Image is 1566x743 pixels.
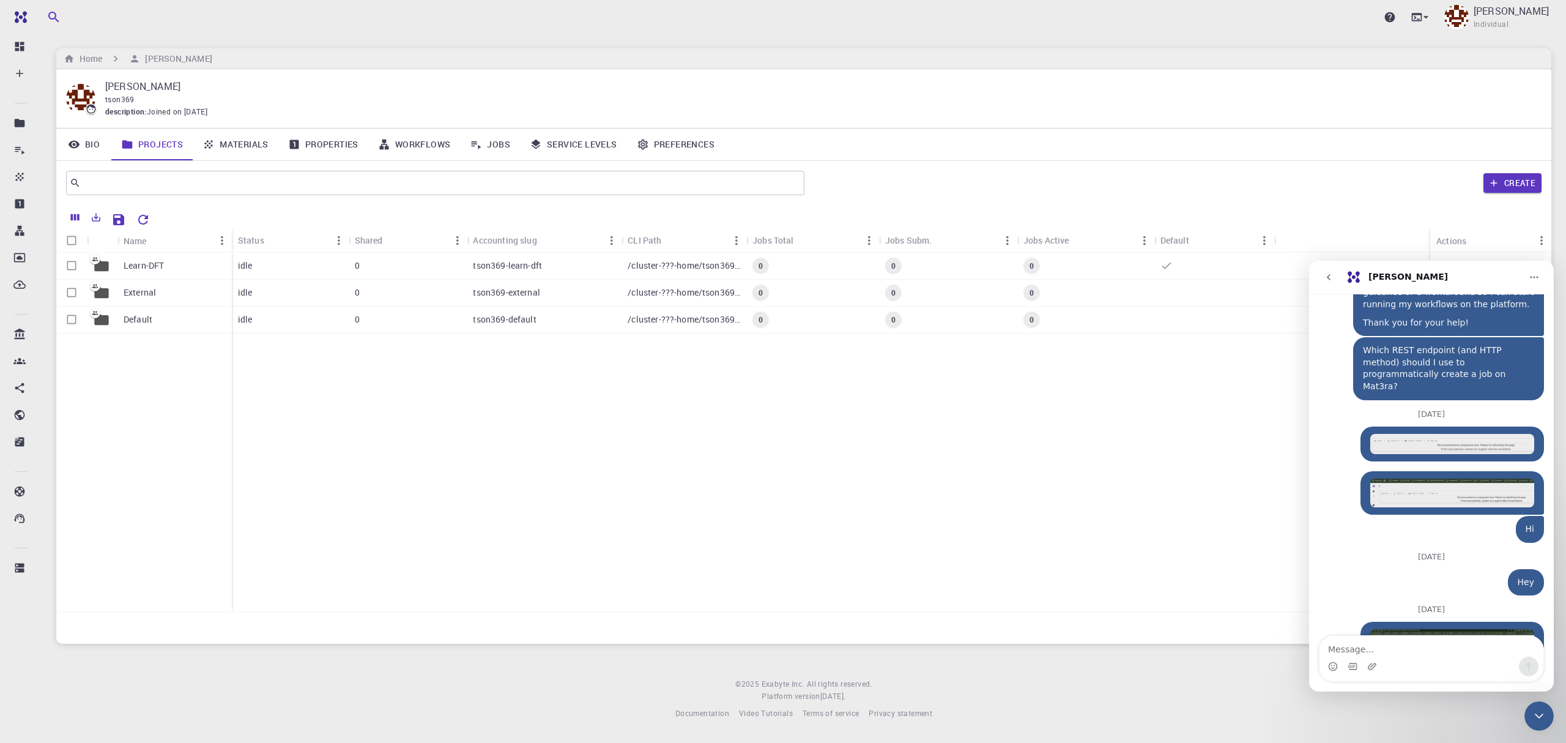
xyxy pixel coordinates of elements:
button: Upload attachment [58,401,68,411]
div: Actions [1436,229,1466,253]
textarea: Message… [10,375,234,396]
div: Thanh says… [10,211,235,256]
div: Accounting slug [467,228,622,252]
a: Video Tutorials [739,708,793,720]
div: Which REST endpoint (and HTTP method) should I use to programmatically create a job on Mat3ra? [44,77,235,139]
div: Which REST endpoint (and HTTP method) should I use to programmatically create a job on Mat3ra? [54,84,225,132]
div: [DATE] [10,345,235,361]
button: Menu [1254,231,1274,250]
button: Menu [212,231,232,250]
a: Service Levels [520,129,627,160]
div: Jobs Total [752,228,794,252]
button: Emoji picker [19,401,29,411]
div: Thanh says… [10,308,235,345]
p: Learn-DFT [124,259,164,272]
a: Properties [278,129,368,160]
span: All rights reserved. [807,678,872,690]
div: Thank you for your help! [54,56,225,69]
img: logo [10,11,27,23]
button: Send a message… [210,396,229,416]
button: Save Explorer Settings [106,207,131,232]
h6: Home [75,52,102,65]
span: 0 [754,261,768,271]
span: © 2025 [735,678,761,690]
button: Menu [329,231,349,250]
div: Status [238,228,264,252]
span: [DATE] . [820,691,846,701]
p: 0 [355,313,360,326]
button: Menu [859,231,879,250]
span: 0 [886,315,900,325]
div: Default [1160,228,1189,252]
iframe: Intercom live chat [1524,701,1554,731]
a: Workflows [368,129,461,160]
p: tson369-external [473,286,540,299]
span: 0 [754,315,768,325]
p: 0 [355,259,360,272]
div: CLI Path [622,228,746,252]
span: Exabyte Inc. [762,679,804,689]
button: Gif picker [39,401,48,411]
p: tson369-default [473,313,536,326]
span: 0 [886,288,900,298]
div: Icon [87,229,117,253]
button: Menu [1135,231,1154,250]
div: [DATE] [10,292,235,308]
p: tson369-learn-dft [473,259,542,272]
button: Sort [264,231,284,250]
span: tson369 [105,94,135,104]
p: [PERSON_NAME] [1474,4,1549,18]
div: Actions [1430,229,1551,253]
p: [PERSON_NAME] [105,79,1532,94]
button: Sort [537,231,557,250]
span: Hỗ trợ [26,9,61,20]
button: Menu [1532,231,1551,250]
button: Menu [447,231,467,250]
span: 0 [886,261,900,271]
div: Status [232,228,349,252]
span: 0 [1025,288,1039,298]
div: Jobs Total [746,228,879,252]
a: Preferences [627,129,724,160]
button: Sort [383,231,403,250]
a: Documentation [675,708,729,720]
div: Default [1154,228,1274,252]
span: Video Tutorials [739,708,793,718]
span: Platform version [762,690,820,703]
button: Columns [65,207,86,227]
p: /cluster-???-home/tson369/tson369-external [628,286,740,299]
div: Hi [217,263,225,275]
p: Default [124,313,152,326]
div: Shared [355,228,383,252]
span: 0 [1025,315,1039,325]
div: Jobs Subm. [879,228,1017,252]
button: Menu [727,231,746,250]
span: 0 [1025,261,1039,271]
div: [DATE] [10,149,235,166]
span: Individual [1474,18,1508,31]
span: description : [105,106,147,118]
a: Projects [111,129,193,160]
a: Jobs [460,129,520,160]
div: Name [117,229,232,253]
button: Menu [602,231,622,250]
a: Privacy statement [869,708,932,720]
button: Reset Explorer Settings [131,207,155,232]
a: Bio [56,129,111,160]
div: Thanh says… [10,77,235,149]
div: Hi [207,255,235,282]
iframe: To enrich screen reader interactions, please activate Accessibility in Grammarly extension settings [1309,261,1554,692]
h6: [PERSON_NAME] [140,52,212,65]
p: /cluster-???-home/tson369/tson369-learn-dft [628,259,740,272]
img: Thanh Son [1444,5,1469,29]
a: Terms of service [803,708,859,720]
button: Menu [998,231,1017,250]
a: Materials [193,129,278,160]
button: Export [86,207,106,227]
p: idle [238,313,253,326]
div: Thanh says… [10,166,235,211]
div: Name [124,229,147,253]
